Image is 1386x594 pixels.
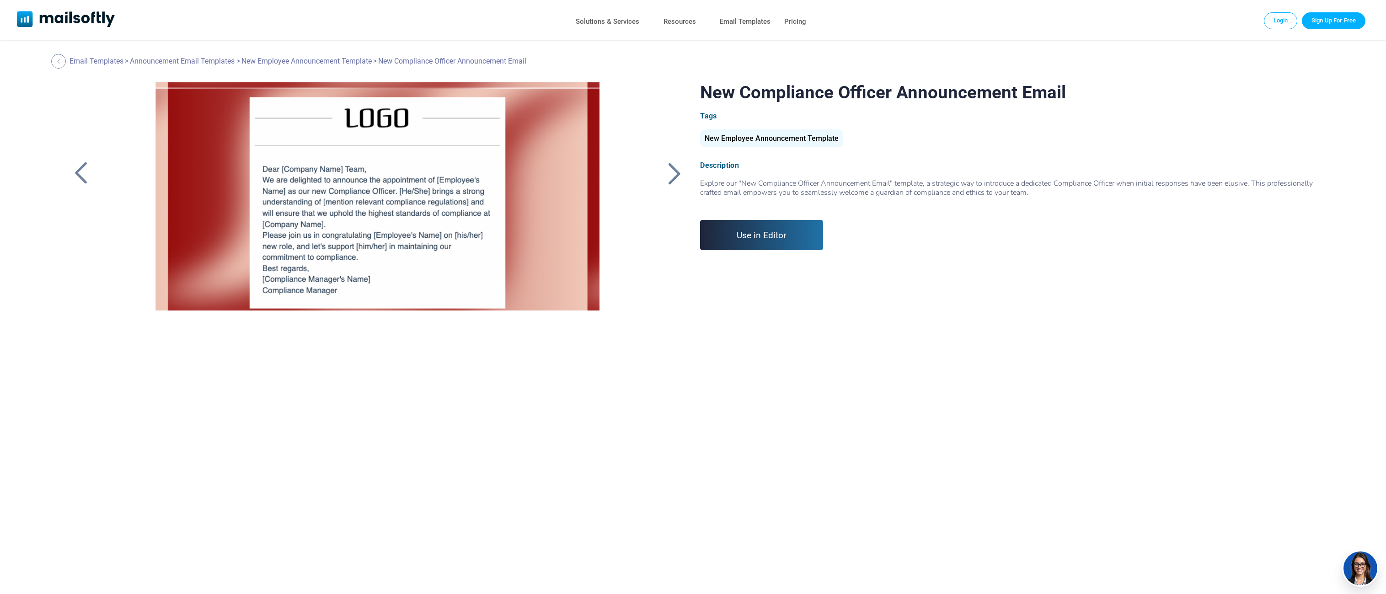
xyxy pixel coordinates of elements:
a: Back [663,161,685,185]
a: New Compliance Officer Announcement Email [131,82,624,310]
div: Tags [700,112,1316,120]
a: Resources [664,15,696,28]
a: Solutions & Services [576,15,639,28]
a: Back [70,161,92,185]
h1: New Compliance Officer Announcement Email [700,82,1316,102]
a: Email Templates [720,15,771,28]
a: Mailsoftly [17,11,115,29]
a: Login [1264,12,1298,29]
div: Explore our "New Compliance Officer Announcement Email" template, a strategic way to introduce a ... [700,179,1316,206]
a: Announcement Email Templates [130,57,235,65]
a: Email Templates [70,57,123,65]
div: Description [700,161,1316,170]
a: Trial [1302,12,1365,29]
a: Back [51,54,68,69]
a: Pricing [784,15,806,28]
a: New Employee Announcement Template [700,138,843,142]
a: Use in Editor [700,220,823,250]
div: New Employee Announcement Template [700,129,843,147]
a: New Employee Announcement Template [241,57,372,65]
